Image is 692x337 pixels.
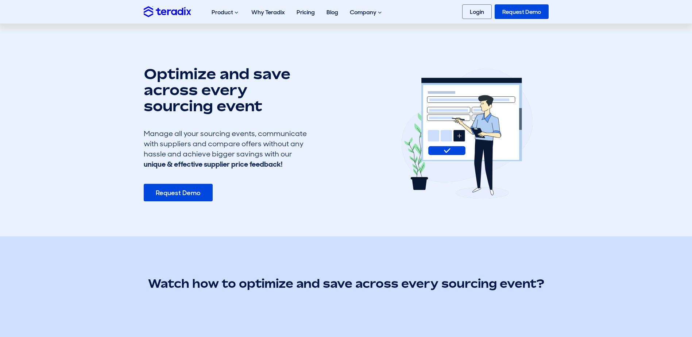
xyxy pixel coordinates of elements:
[144,128,319,169] div: Manage all your sourcing events, communicate with suppliers and compare offers without any hassle...
[291,1,321,24] a: Pricing
[495,4,549,19] a: Request Demo
[206,1,246,24] div: Product
[144,184,213,201] a: Request Demo
[144,159,282,169] b: unique & effective supplier price feedback!
[321,1,344,24] a: Blog
[344,1,389,24] div: Company
[462,4,492,19] a: Login
[144,6,191,17] img: Teradix logo
[144,275,549,292] h2: Watch how to optimize and save across every sourcing event?
[402,68,533,199] img: erfx feature
[144,66,319,114] h1: Optimize and save across every sourcing event
[246,1,291,24] a: Why Teradix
